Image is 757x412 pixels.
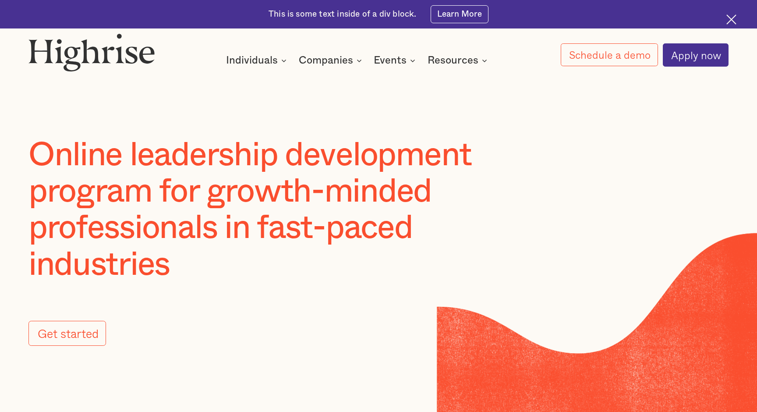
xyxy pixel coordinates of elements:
[428,55,478,66] div: Resources
[28,321,106,346] a: Get started
[28,137,539,283] h1: Online leadership development program for growth-minded professionals in fast-paced industries
[561,43,658,66] a: Schedule a demo
[299,55,353,66] div: Companies
[269,9,417,20] div: This is some text inside of a div block.
[374,55,407,66] div: Events
[431,5,488,23] a: Learn More
[374,55,418,66] div: Events
[226,55,289,66] div: Individuals
[28,33,155,71] img: Highrise logo
[663,43,729,67] a: Apply now
[428,55,490,66] div: Resources
[726,14,736,25] img: Cross icon
[299,55,364,66] div: Companies
[226,55,278,66] div: Individuals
